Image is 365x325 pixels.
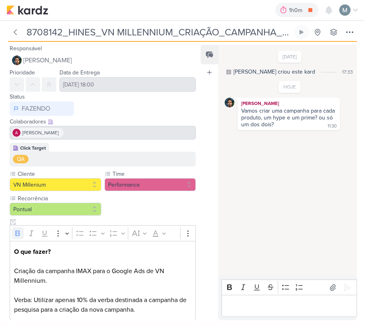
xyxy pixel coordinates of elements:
label: Data de Entrega [59,69,100,76]
input: Select a date [59,77,196,92]
button: VN Millenium [10,178,101,191]
button: [PERSON_NAME] [10,53,196,68]
div: Ligar relógio [298,29,305,35]
img: kardz.app [6,5,48,15]
div: Editor editing area: main [221,295,357,317]
div: QA [17,155,25,163]
span: [PERSON_NAME] [23,56,72,65]
div: FAZENDO [22,104,50,113]
div: Colaboradores [10,117,196,126]
div: Editor editing area: main [10,241,196,321]
div: [PERSON_NAME] [239,99,338,107]
div: Click Target [20,144,46,152]
label: Status [10,93,25,100]
div: 1h0m [289,6,305,14]
button: Performance [105,178,196,191]
img: Alessandra Gomes [12,129,21,137]
div: 17:33 [342,68,353,76]
div: 11:30 [328,123,337,130]
div: [PERSON_NAME] criou este kard [234,68,315,76]
strong: O que fazer? [14,248,51,256]
label: Cliente [17,170,101,178]
label: Prioridade [10,69,35,76]
label: Responsável [10,45,42,52]
div: Editor toolbar [10,225,196,241]
div: Vamos criar uma campanha para cada produto, um hype e um prime? ou só um dos dois? [241,107,336,128]
img: Nelito Junior [12,56,22,65]
p: Criação da campanha IMAX para o Google Ads de VN Millennium. Verba: Utilizar apenas 10% da verba ... [14,247,192,315]
span: [PERSON_NAME] [22,129,59,136]
div: Editor toolbar [221,280,357,295]
button: Pontual [10,203,101,216]
img: Nelito Junior [225,98,234,107]
button: FAZENDO [10,101,74,116]
img: Mariana Amorim [339,4,351,16]
label: Time [112,170,196,178]
input: Kard Sem Título [24,25,293,39]
label: Recorrência [17,194,101,203]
